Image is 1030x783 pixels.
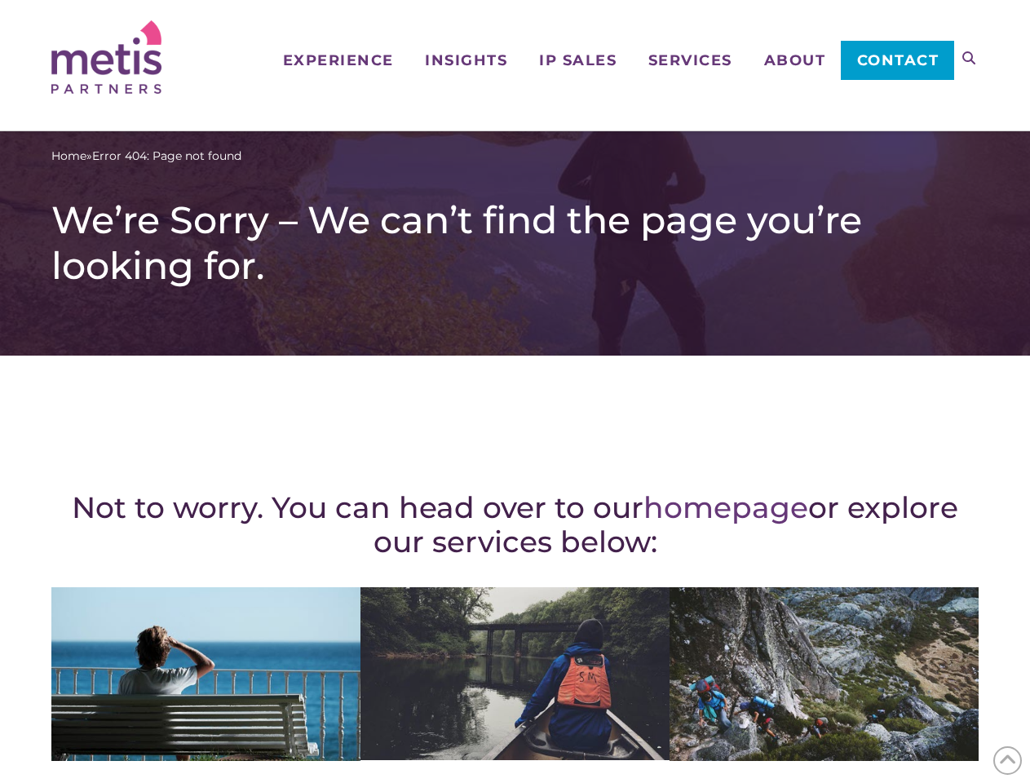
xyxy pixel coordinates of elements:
[643,489,808,525] a: homepage
[857,53,939,68] span: Contact
[841,41,954,80] a: Contact
[764,53,826,68] span: About
[648,53,732,68] span: Services
[51,148,86,165] a: Home
[51,197,979,289] h1: We’re Sorry – We can’t find the page you’re looking for.
[51,148,241,165] span: »
[993,746,1022,775] span: Back to Top
[425,53,507,68] span: Insights
[283,53,394,68] span: Experience
[92,148,241,165] span: Error 404: Page not found
[51,20,161,94] img: Metis Partners
[51,490,979,559] h2: Not to worry. You can head over to our or explore our services below:
[539,53,617,68] span: IP Sales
